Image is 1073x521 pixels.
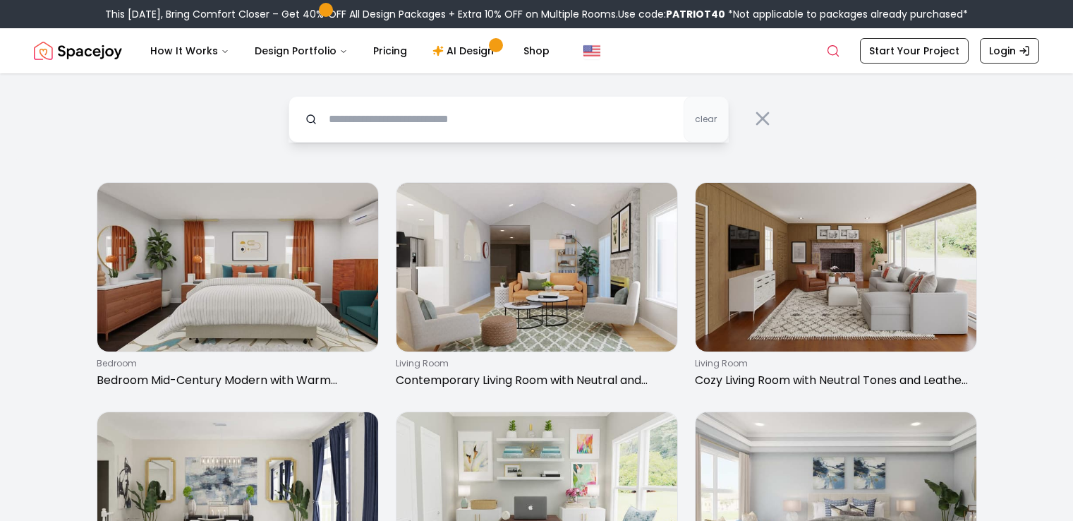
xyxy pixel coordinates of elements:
[618,7,725,21] span: Use code:
[396,183,677,352] img: Contemporary Living Room with Neutral and Green Accents
[696,183,976,352] img: Cozy Living Room with Neutral Tones and Leather Poufs
[695,358,971,369] p: living room
[97,183,378,352] img: Bedroom Mid-Century Modern with Warm Accents
[97,182,379,395] a: Bedroom Mid-Century Modern with Warm AccentsbedroomBedroom Mid-Century Modern with Warm Accents
[666,7,725,21] b: PATRIOT40
[583,42,600,59] img: United States
[34,28,1039,73] nav: Global
[34,37,122,65] a: Spacejoy
[97,372,373,389] p: Bedroom Mid-Century Modern with Warm Accents
[362,37,418,65] a: Pricing
[684,96,729,143] button: clear
[512,37,561,65] a: Shop
[396,372,672,389] p: Contemporary Living Room with Neutral and Green Accents
[396,358,672,369] p: living room
[421,37,509,65] a: AI Design
[860,38,969,64] a: Start Your Project
[980,38,1039,64] a: Login
[34,37,122,65] img: Spacejoy Logo
[139,37,561,65] nav: Main
[725,7,968,21] span: *Not applicable to packages already purchased*
[243,37,359,65] button: Design Portfolio
[105,7,968,21] div: This [DATE], Bring Comfort Closer – Get 40% OFF All Design Packages + Extra 10% OFF on Multiple R...
[695,182,977,395] a: Cozy Living Room with Neutral Tones and Leather Poufsliving roomCozy Living Room with Neutral Ton...
[396,182,678,395] a: Contemporary Living Room with Neutral and Green Accentsliving roomContemporary Living Room with N...
[695,372,971,389] p: Cozy Living Room with Neutral Tones and Leather Poufs
[97,358,373,369] p: bedroom
[139,37,241,65] button: How It Works
[695,114,717,125] span: clear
